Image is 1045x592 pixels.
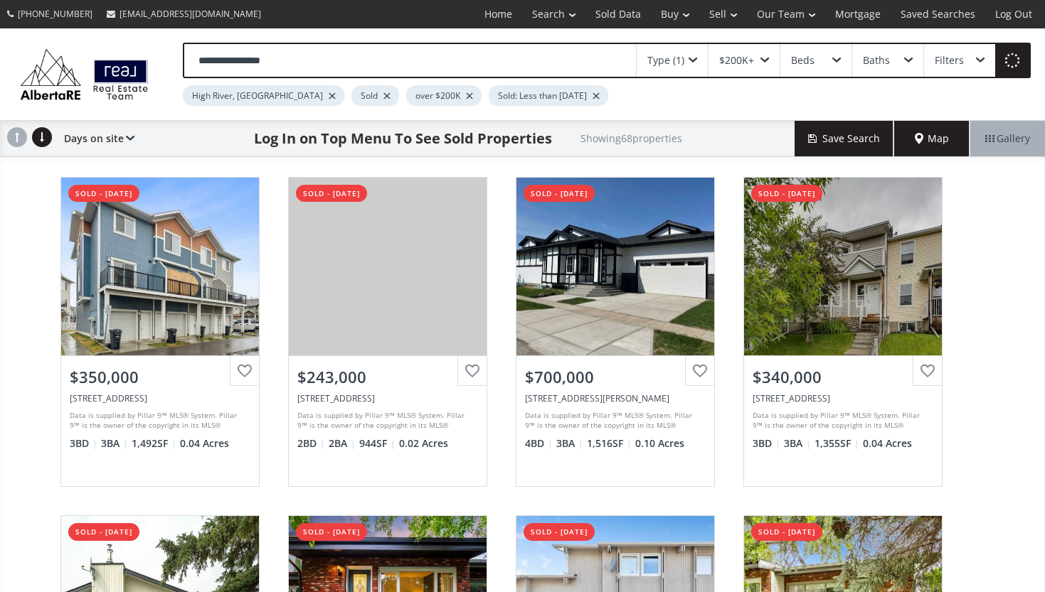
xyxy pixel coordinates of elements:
span: [PHONE_NUMBER] [18,8,92,20]
div: Map [894,121,970,156]
div: 902 Macleod Trail SW, High River, AB T1V 1C1 [525,392,706,404]
div: $243,000 [297,366,478,388]
span: 2 BD [297,436,325,451]
span: 2 BA [329,436,356,451]
div: Days on site [57,121,134,156]
div: 106 Sunrise Terrace NE, High River, AB T1V 0C3 [297,392,478,404]
button: Save Search [795,121,894,156]
h1: Log In on Top Menu To See Sold Properties [254,129,552,149]
a: sold - [DATE]$700,000[STREET_ADDRESS][PERSON_NAME]Data is supplied by Pillar 9™ MLS® System. Pill... [502,163,729,501]
div: Gallery [970,121,1045,156]
div: Sold [351,85,399,106]
img: Logo [14,45,154,104]
span: 0.10 Acres [635,436,684,451]
div: 48 Stonehouse Crescent NW, High River, AB T1V 1G1 [70,392,250,404]
div: $700,000 [525,366,706,388]
span: 1,516 SF [587,436,632,451]
span: 3 BA [556,436,583,451]
a: sold - [DATE]$340,000[STREET_ADDRESS]Data is supplied by Pillar 9™ MLS® System. Pillar 9™ is the ... [729,163,957,501]
div: Data is supplied by Pillar 9™ MLS® System. Pillar 9™ is the owner of the copyright in its MLS® Sy... [297,410,474,431]
div: Type (1) [647,55,684,65]
div: Beds [791,55,815,65]
span: 3 BD [70,436,97,451]
div: Filters [935,55,964,65]
a: [EMAIL_ADDRESS][DOMAIN_NAME] [100,1,268,27]
div: $340,000 [753,366,933,388]
span: 944 SF [359,436,396,451]
span: Map [915,131,949,146]
div: Baths [863,55,890,65]
div: Data is supplied by Pillar 9™ MLS® System. Pillar 9™ is the owner of the copyright in its MLS® Sy... [70,410,247,431]
div: $200K+ [719,55,754,65]
div: Sold: Less than [DATE] [489,85,608,106]
span: [EMAIL_ADDRESS][DOMAIN_NAME] [120,8,261,20]
span: 0.04 Acres [180,436,229,451]
div: High River, [GEOGRAPHIC_DATA] [183,85,344,106]
span: 1,492 SF [132,436,176,451]
div: Data is supplied by Pillar 9™ MLS® System. Pillar 9™ is the owner of the copyright in its MLS® Sy... [525,410,702,431]
span: 3 BA [784,436,811,451]
h2: Showing 68 properties [580,133,682,144]
a: sold - [DATE]$243,000[STREET_ADDRESS]Data is supplied by Pillar 9™ MLS® System. Pillar 9™ is the ... [274,163,502,501]
span: Gallery [985,131,1030,146]
div: over $200K [406,85,482,106]
span: 3 BA [101,436,128,451]
div: 1005 Prairie Sound Circle NW, High River, AB T1V 2A5 [753,392,933,404]
span: 1,355 SF [815,436,859,451]
div: $350,000 [70,366,250,388]
a: sold - [DATE]$350,000[STREET_ADDRESS]Data is supplied by Pillar 9™ MLS® System. Pillar 9™ is the ... [46,163,274,501]
span: 4 BD [525,436,553,451]
div: Data is supplied by Pillar 9™ MLS® System. Pillar 9™ is the owner of the copyright in its MLS® Sy... [753,410,930,431]
span: 0.02 Acres [399,436,448,451]
span: 3 BD [753,436,780,451]
span: 0.04 Acres [863,436,912,451]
